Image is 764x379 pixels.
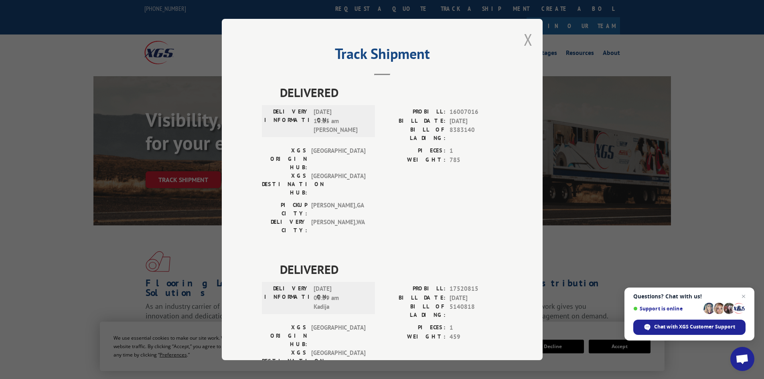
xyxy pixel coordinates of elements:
span: [GEOGRAPHIC_DATA] [311,323,365,349]
span: DELIVERED [280,83,503,101]
span: [PERSON_NAME] , GA [311,201,365,218]
span: [PERSON_NAME] , WA [311,218,365,235]
span: DELIVERED [280,260,503,278]
label: DELIVERY CITY: [262,218,307,235]
label: WEIGHT: [382,332,446,342]
label: BILL OF LADING: [382,126,446,142]
span: 1 [450,323,503,332]
span: [GEOGRAPHIC_DATA] [311,172,365,197]
label: DELIVERY INFORMATION: [264,107,310,135]
button: Close modal [524,29,533,50]
span: 459 [450,332,503,342]
label: PROBILL: [382,107,446,117]
span: 17520815 [450,284,503,294]
h2: Track Shipment [262,48,503,63]
span: 8383140 [450,126,503,142]
span: Support is online [633,306,701,312]
span: Chat with XGS Customer Support [633,320,746,335]
label: XGS ORIGIN HUB: [262,323,307,349]
span: [DATE] 10:15 am [PERSON_NAME] [314,107,368,135]
label: XGS DESTINATION HUB: [262,172,307,197]
span: [GEOGRAPHIC_DATA] [311,349,365,374]
span: [GEOGRAPHIC_DATA] [311,146,365,172]
span: [DATE] [450,117,503,126]
span: 5140818 [450,302,503,319]
label: PIECES: [382,146,446,156]
a: Open chat [730,347,754,371]
span: Chat with XGS Customer Support [654,323,735,330]
span: [DATE] [450,294,503,303]
span: 16007016 [450,107,503,117]
span: [DATE] 08:59 am Kadija [314,284,368,312]
label: PROBILL: [382,284,446,294]
span: Questions? Chat with us! [633,293,746,300]
span: 785 [450,156,503,165]
label: XGS DESTINATION HUB: [262,349,307,374]
label: XGS ORIGIN HUB: [262,146,307,172]
span: 1 [450,146,503,156]
label: BILL DATE: [382,117,446,126]
label: DELIVERY INFORMATION: [264,284,310,312]
label: WEIGHT: [382,156,446,165]
label: BILL OF LADING: [382,302,446,319]
label: PICKUP CITY: [262,201,307,218]
label: BILL DATE: [382,294,446,303]
label: PIECES: [382,323,446,332]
